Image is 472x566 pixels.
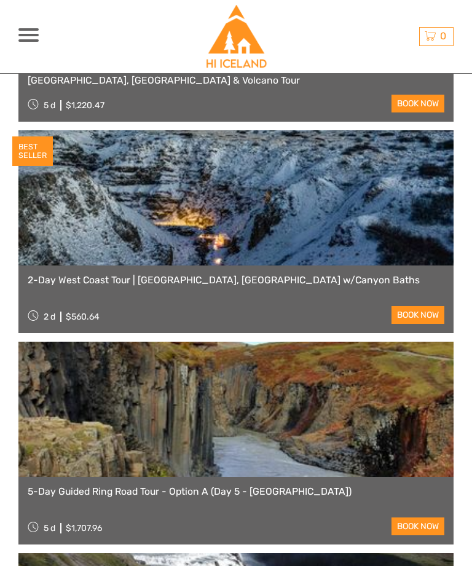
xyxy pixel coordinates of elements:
a: book now [391,517,444,535]
div: $1,707.96 [66,523,102,533]
a: 2-Day West Coast Tour | [GEOGRAPHIC_DATA], [GEOGRAPHIC_DATA] w/Canyon Baths [28,275,444,286]
img: Hostelling International [205,5,268,68]
span: 0 [438,30,448,42]
a: 5-Day Guided Ring Road Tour - Option A (Day 5 - [GEOGRAPHIC_DATA]) [28,486,444,498]
button: Open LiveChat chat widget [10,5,47,42]
a: 5-Day Essential Iceland – [GEOGRAPHIC_DATA], [GEOGRAPHIC_DATA], [GEOGRAPHIC_DATA], [GEOGRAPHIC_DA... [28,63,444,87]
span: 2 d [44,312,55,322]
div: $1,220.47 [66,100,104,111]
span: 5 d [44,100,55,111]
span: 5 d [44,523,55,533]
div: $560.64 [66,312,100,322]
div: BEST SELLER [12,136,53,166]
a: book now [391,306,444,324]
a: book now [391,95,444,112]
